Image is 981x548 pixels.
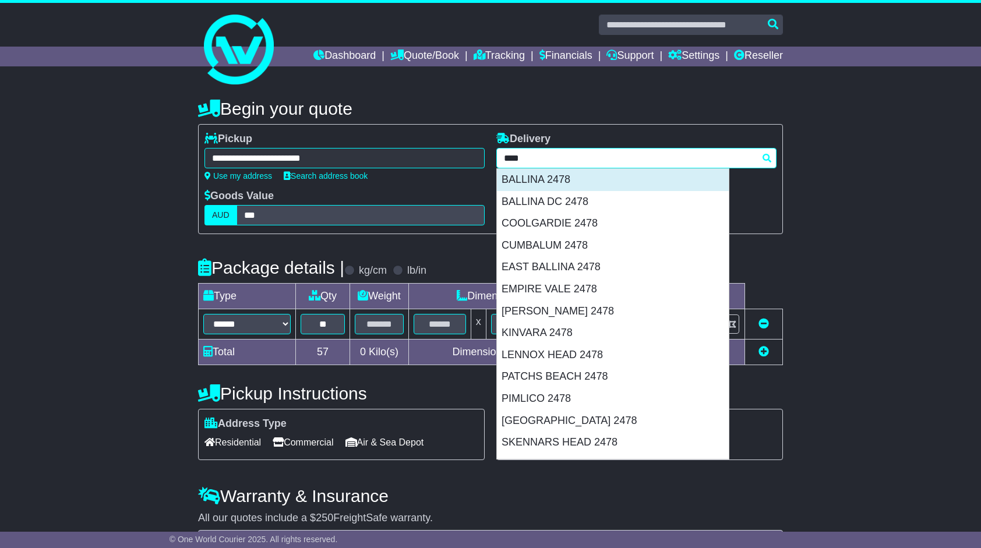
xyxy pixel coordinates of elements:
label: kg/cm [359,264,387,277]
div: BALLINA DC 2478 [497,191,729,213]
h4: Package details | [198,258,344,277]
td: Total [199,340,296,365]
td: Dimensions (L x W x H) [408,284,625,309]
label: lb/in [407,264,426,277]
div: LENNOX HEAD 2478 [497,344,729,366]
a: Use my address [204,171,272,181]
h4: Pickup Instructions [198,384,485,403]
td: 57 [296,340,350,365]
td: Type [199,284,296,309]
span: 250 [316,512,333,524]
div: [GEOGRAPHIC_DATA] 2478 [497,410,729,432]
a: Dashboard [313,47,376,66]
div: EMPIRE VALE 2478 [497,278,729,300]
div: BALLINA 2478 [497,169,729,191]
label: Delivery [496,133,551,146]
label: Address Type [204,418,287,430]
td: Qty [296,284,350,309]
a: Settings [668,47,719,66]
td: Dimensions in Centimetre(s) [408,340,625,365]
td: Weight [350,284,409,309]
td: x [471,309,486,340]
h4: Begin your quote [198,99,783,118]
a: Financials [539,47,592,66]
a: Search address book [284,171,368,181]
div: PATCHS BEACH 2478 [497,366,729,388]
div: All our quotes include a $ FreightSafe warranty. [198,512,783,525]
div: KINVARA 2478 [497,322,729,344]
a: Reseller [734,47,783,66]
span: Residential [204,433,261,451]
div: SOUTH BALLINA 2478 [497,454,729,476]
div: EAST BALLINA 2478 [497,256,729,278]
a: Quote/Book [390,47,459,66]
a: Tracking [474,47,525,66]
span: Air & Sea Depot [345,433,424,451]
h4: Warranty & Insurance [198,486,783,505]
span: Commercial [273,433,333,451]
div: PIMLICO 2478 [497,388,729,410]
div: SKENNARS HEAD 2478 [497,432,729,454]
div: [PERSON_NAME] 2478 [497,300,729,323]
td: Kilo(s) [350,340,409,365]
div: CUMBALUM 2478 [497,235,729,257]
label: AUD [204,205,237,225]
label: Pickup [204,133,252,146]
a: Add new item [758,346,769,358]
div: COOLGARDIE 2478 [497,213,729,235]
a: Remove this item [758,318,769,330]
a: Support [606,47,654,66]
span: © One World Courier 2025. All rights reserved. [170,535,338,544]
label: Goods Value [204,190,274,203]
span: 0 [360,346,366,358]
